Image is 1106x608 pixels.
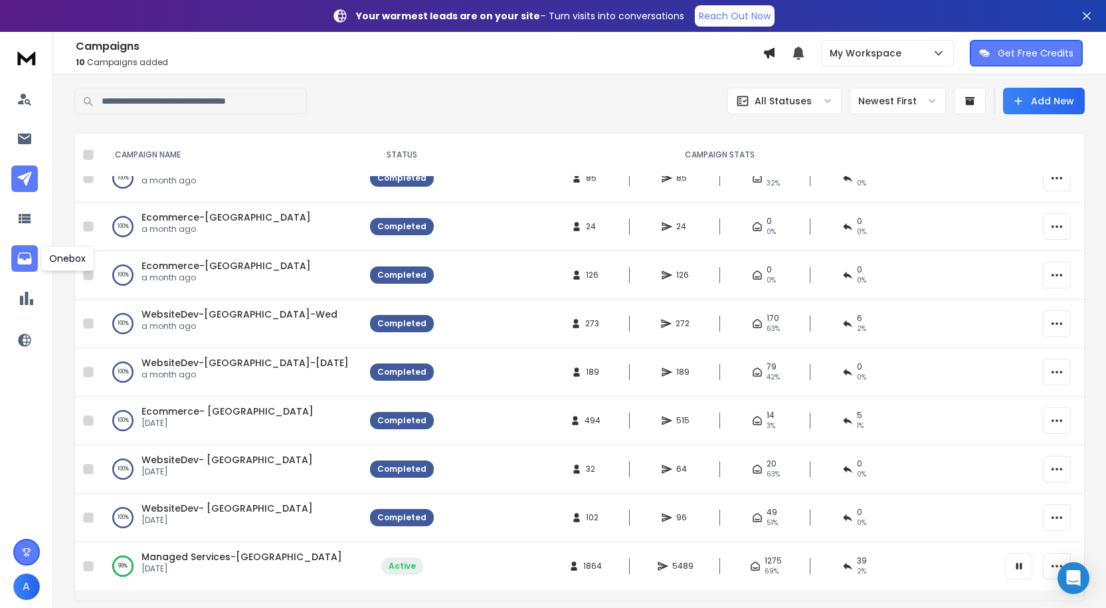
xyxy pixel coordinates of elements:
[767,469,780,480] span: 63 %
[141,356,349,369] a: WebsiteDev-[GEOGRAPHIC_DATA]-[DATE]
[857,469,866,480] span: 0 %
[767,372,780,383] span: 42 %
[765,556,782,566] span: 1275
[585,415,600,426] span: 494
[755,94,812,108] p: All Statuses
[857,313,862,324] span: 6
[377,367,426,377] div: Completed
[76,39,763,54] h1: Campaigns
[586,367,599,377] span: 189
[767,507,777,518] span: 49
[141,175,310,186] p: a month ago
[857,421,864,431] span: 1 %
[99,542,362,591] td: 99%Managed Services-[GEOGRAPHIC_DATA][DATE]
[586,221,599,232] span: 24
[1003,88,1085,114] button: Add New
[676,221,690,232] span: 24
[767,518,778,528] span: 51 %
[141,272,311,283] p: a month ago
[141,453,313,466] a: WebsiteDev- [GEOGRAPHIC_DATA]
[585,318,599,329] span: 273
[141,550,342,563] a: Managed Services-[GEOGRAPHIC_DATA]
[118,171,129,185] p: 100 %
[767,227,776,237] span: 0 %
[141,502,313,515] a: WebsiteDev- [GEOGRAPHIC_DATA]
[857,178,866,189] span: 0 %
[857,264,862,275] span: 0
[586,173,599,183] span: 85
[118,511,129,524] p: 100 %
[676,464,690,474] span: 64
[141,259,311,272] a: Ecommerce-[GEOGRAPHIC_DATA]
[676,270,690,280] span: 126
[377,318,426,329] div: Completed
[676,367,690,377] span: 189
[99,397,362,445] td: 100%Ecommerce- [GEOGRAPHIC_DATA][DATE]
[389,561,416,571] div: Active
[767,421,775,431] span: 3 %
[857,458,862,469] span: 0
[767,264,772,275] span: 0
[356,9,684,23] p: – Turn visits into conversations
[118,462,129,476] p: 100 %
[377,173,426,183] div: Completed
[442,134,998,177] th: CAMPAIGN STATS
[141,224,311,235] p: a month ago
[676,512,690,523] span: 96
[765,566,779,577] span: 69 %
[857,324,866,334] span: 2 %
[850,88,946,114] button: Newest First
[118,414,129,427] p: 100 %
[141,418,314,429] p: [DATE]
[672,561,693,571] span: 5489
[767,361,777,372] span: 79
[767,178,780,189] span: 32 %
[13,573,40,600] button: A
[767,324,780,334] span: 63 %
[377,221,426,232] div: Completed
[676,173,690,183] span: 85
[676,318,690,329] span: 272
[857,361,862,372] span: 0
[767,410,775,421] span: 14
[857,275,866,286] span: 0 %
[857,518,866,528] span: 0 %
[118,317,129,330] p: 100 %
[998,47,1073,60] p: Get Free Credits
[586,512,599,523] span: 102
[586,464,599,474] span: 32
[857,410,862,421] span: 5
[141,369,349,380] p: a month ago
[377,415,426,426] div: Completed
[141,563,342,574] p: [DATE]
[767,275,776,286] span: 0 %
[857,556,867,566] span: 39
[583,561,602,571] span: 1864
[857,372,866,383] span: 0 %
[99,251,362,300] td: 100%Ecommerce-[GEOGRAPHIC_DATA]a month ago
[141,321,337,332] p: a month ago
[767,458,777,469] span: 20
[141,405,314,418] a: Ecommerce- [GEOGRAPHIC_DATA]
[141,211,311,224] a: Ecommerce-[GEOGRAPHIC_DATA]
[99,494,362,542] td: 100%WebsiteDev- [GEOGRAPHIC_DATA][DATE]
[970,40,1083,66] button: Get Free Credits
[141,308,337,321] a: WebsiteDev-[GEOGRAPHIC_DATA]-Wed
[76,57,763,68] p: Campaigns added
[362,134,442,177] th: STATUS
[830,47,907,60] p: My Workspace
[377,270,426,280] div: Completed
[857,227,866,237] span: 0 %
[99,300,362,348] td: 100%WebsiteDev-[GEOGRAPHIC_DATA]-Weda month ago
[99,203,362,251] td: 100%Ecommerce-[GEOGRAPHIC_DATA]a month ago
[1058,562,1089,594] div: Open Intercom Messenger
[857,507,862,518] span: 0
[767,313,779,324] span: 170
